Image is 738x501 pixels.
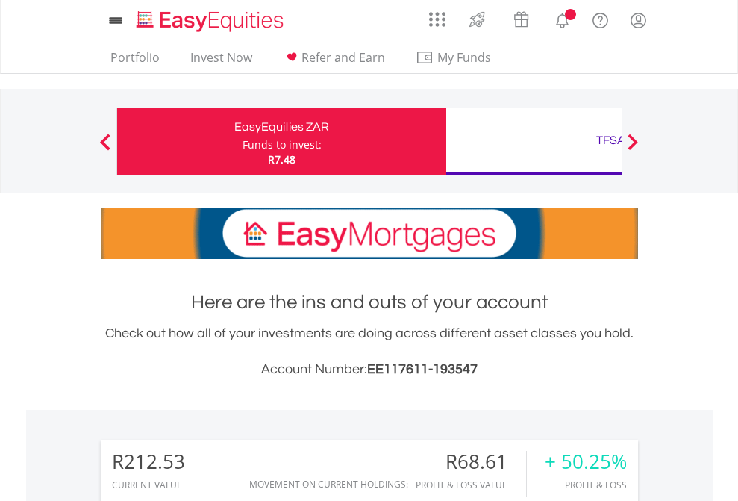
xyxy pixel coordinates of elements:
div: Profit & Loss [545,480,627,490]
img: vouchers-v2.svg [509,7,534,31]
img: EasyEquities_Logo.png [134,9,290,34]
a: Notifications [543,4,581,34]
div: R68.61 [416,451,526,473]
div: EasyEquities ZAR [126,116,437,137]
img: thrive-v2.svg [465,7,490,31]
div: R212.53 [112,451,185,473]
span: R7.48 [268,152,295,167]
img: grid-menu-icon.svg [429,11,445,28]
span: Refer and Earn [301,49,385,66]
div: + 50.25% [545,451,627,473]
h1: Here are the ins and outs of your account [101,289,638,316]
a: My Profile [619,4,657,37]
a: AppsGrid [419,4,455,28]
button: Next [618,141,648,156]
div: Check out how all of your investments are doing across different asset classes you hold. [101,323,638,380]
span: My Funds [416,48,513,67]
a: Invest Now [184,50,258,73]
div: Funds to invest: [243,137,322,152]
div: Movement on Current Holdings: [249,479,408,489]
button: Previous [90,141,120,156]
span: EE117611-193547 [367,362,478,376]
a: Home page [131,4,290,34]
div: CURRENT VALUE [112,480,185,490]
img: EasyMortage Promotion Banner [101,208,638,259]
a: Portfolio [104,50,166,73]
h3: Account Number: [101,359,638,380]
a: FAQ's and Support [581,4,619,34]
div: Profit & Loss Value [416,480,526,490]
a: Vouchers [499,4,543,31]
a: Refer and Earn [277,50,391,73]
